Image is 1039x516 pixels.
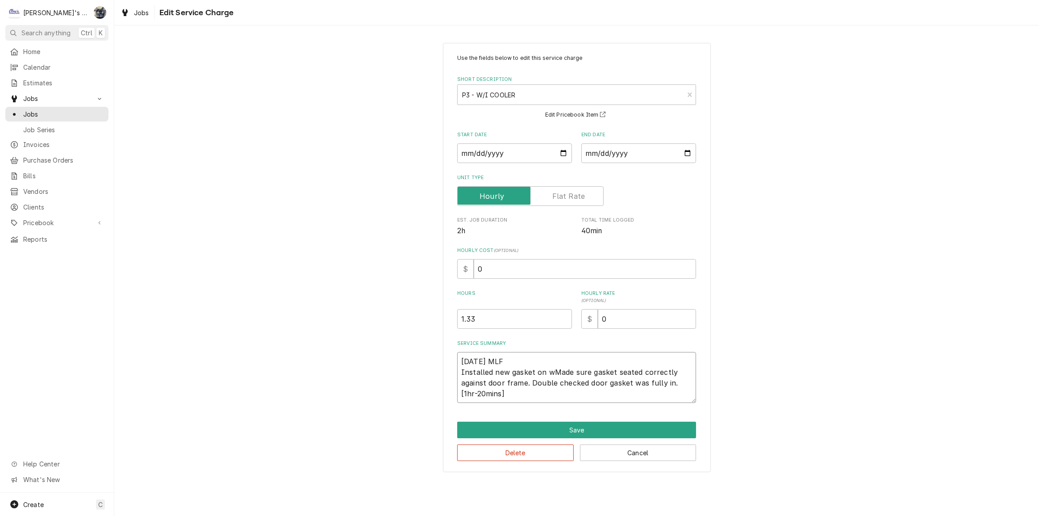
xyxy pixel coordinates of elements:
[99,28,103,38] span: K
[5,76,108,90] a: Estimates
[457,422,696,438] button: Save
[5,122,108,137] a: Job Series
[23,94,91,103] span: Jobs
[23,218,91,227] span: Pricebook
[581,217,696,236] div: Total Time Logged
[443,43,711,473] div: Line Item Create/Update
[457,422,696,438] div: Button Group Row
[23,187,104,196] span: Vendors
[23,475,103,484] span: What's New
[94,6,106,19] div: SB
[581,290,696,329] div: [object Object]
[581,309,598,329] div: $
[457,445,574,461] button: Delete
[457,352,696,403] textarea: [DATE] MLF Installed new gasket on wMade sure gasket seated correctly against door frame. Double ...
[457,217,572,224] span: Est. Job Duration
[5,472,108,487] a: Go to What's New
[581,290,696,304] label: Hourly Rate
[581,131,696,138] label: End Date
[5,137,108,152] a: Invoices
[457,247,696,254] label: Hourly Cost
[98,500,103,509] span: C
[23,235,104,244] span: Reports
[23,459,103,469] span: Help Center
[23,47,104,56] span: Home
[94,6,106,19] div: Sarah Bendele's Avatar
[5,107,108,122] a: Jobs
[5,153,108,168] a: Purchase Orders
[457,76,696,120] div: Short Description
[457,227,465,235] span: 2h
[581,217,696,224] span: Total Time Logged
[457,131,572,138] label: Start Date
[457,76,696,83] label: Short Description
[457,259,474,279] div: $
[23,155,104,165] span: Purchase Orders
[5,215,108,230] a: Go to Pricebook
[8,6,21,19] div: Clay's Refrigeration's Avatar
[23,140,104,149] span: Invoices
[21,28,71,38] span: Search anything
[23,501,44,508] span: Create
[544,109,610,121] button: Edit Pricebook Item
[5,200,108,214] a: Clients
[23,63,104,72] span: Calendar
[581,298,606,303] span: ( optional )
[117,5,153,20] a: Jobs
[494,248,519,253] span: ( optional )
[8,6,21,19] div: C
[5,232,108,247] a: Reports
[457,174,696,206] div: Unit Type
[457,226,572,236] span: Est. Job Duration
[457,422,696,461] div: Button Group
[457,143,572,163] input: yyyy-mm-dd
[134,8,149,17] span: Jobs
[23,8,89,17] div: [PERSON_NAME]'s Refrigeration
[5,44,108,59] a: Home
[5,91,108,106] a: Go to Jobs
[23,125,104,134] span: Job Series
[457,174,696,181] label: Unit Type
[81,28,92,38] span: Ctrl
[457,54,696,403] div: Line Item Create/Update Form
[581,226,696,236] span: Total Time Logged
[581,227,602,235] span: 40min
[457,438,696,461] div: Button Group Row
[23,109,104,119] span: Jobs
[23,202,104,212] span: Clients
[5,25,108,41] button: Search anythingCtrlK
[5,184,108,199] a: Vendors
[5,457,108,471] a: Go to Help Center
[23,171,104,180] span: Bills
[457,340,696,347] label: Service Summary
[457,290,572,304] label: Hours
[5,60,108,75] a: Calendar
[457,247,696,279] div: Hourly Cost
[157,7,234,19] span: Edit Service Charge
[581,143,696,163] input: yyyy-mm-dd
[457,217,572,236] div: Est. Job Duration
[580,445,697,461] button: Cancel
[457,54,696,62] p: Use the fields below to edit this service charge
[457,340,696,403] div: Service Summary
[23,78,104,88] span: Estimates
[457,131,572,163] div: Start Date
[581,131,696,163] div: End Date
[5,168,108,183] a: Bills
[457,290,572,329] div: [object Object]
